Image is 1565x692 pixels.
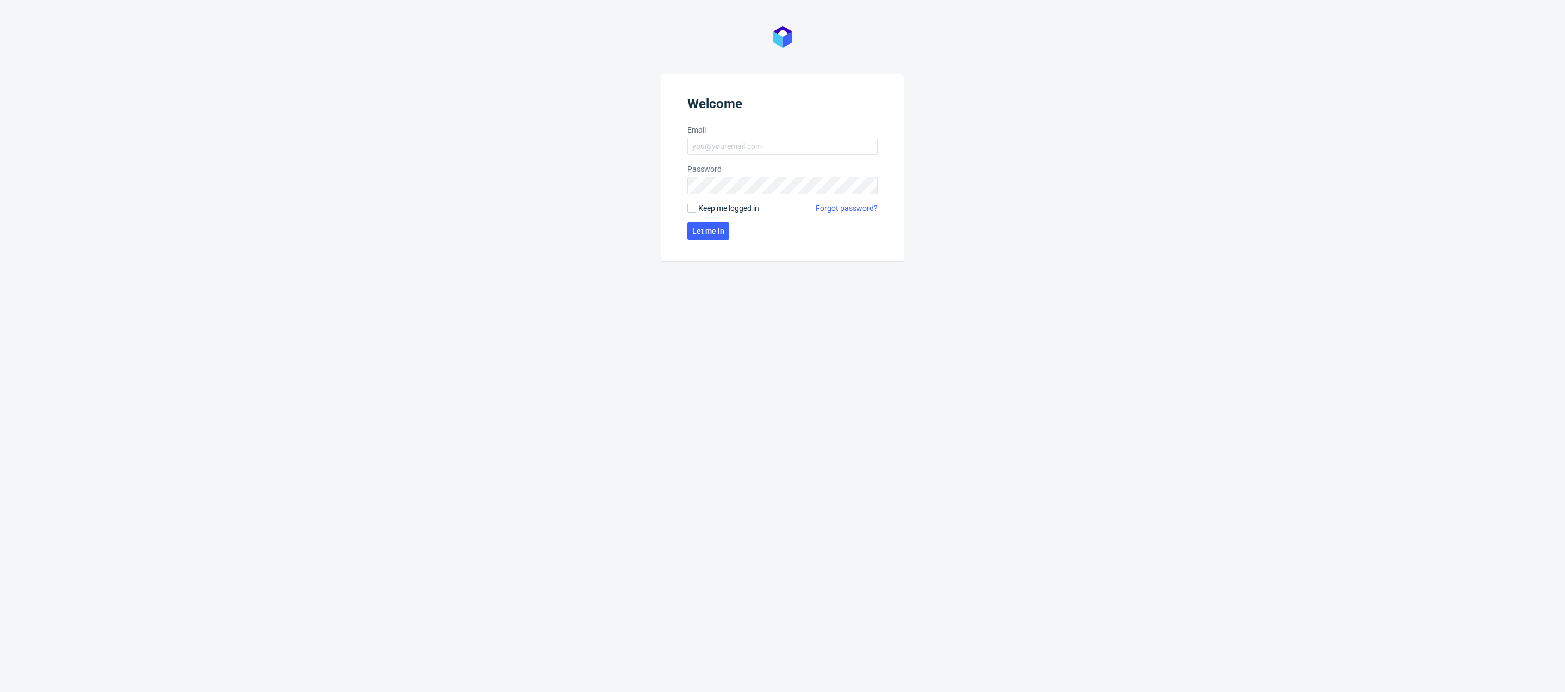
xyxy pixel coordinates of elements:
button: Let me in [687,222,729,240]
span: Keep me logged in [698,203,759,214]
a: Forgot password? [816,203,878,214]
label: Password [687,164,878,174]
span: Let me in [692,227,724,235]
label: Email [687,124,878,135]
input: you@youremail.com [687,138,878,155]
header: Welcome [687,96,878,116]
